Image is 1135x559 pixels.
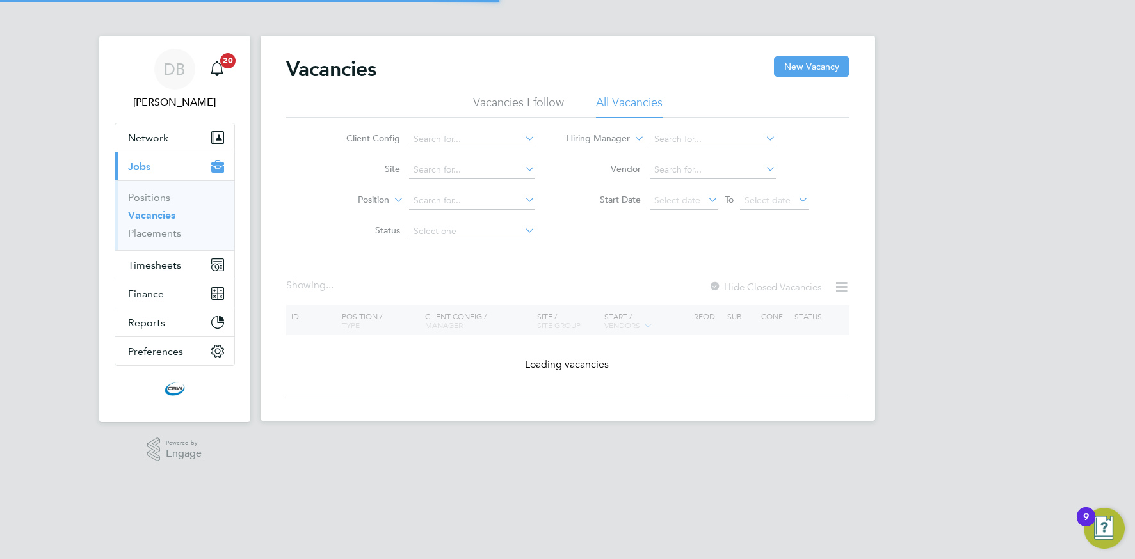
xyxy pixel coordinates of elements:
[128,209,175,221] a: Vacancies
[115,49,235,110] a: DB[PERSON_NAME]
[204,49,230,90] a: 20
[409,130,535,148] input: Search for...
[128,161,150,173] span: Jobs
[115,152,234,180] button: Jobs
[650,130,776,148] input: Search for...
[409,161,535,179] input: Search for...
[286,56,376,82] h2: Vacancies
[286,279,336,292] div: Showing
[654,194,700,206] span: Select date
[115,123,234,152] button: Network
[745,194,791,206] span: Select date
[128,345,183,358] span: Preferences
[326,132,400,144] label: Client Config
[774,56,849,77] button: New Vacancy
[409,192,535,210] input: Search for...
[166,448,202,459] span: Engage
[115,180,234,250] div: Jobs
[326,224,400,236] label: Status
[115,308,234,336] button: Reports
[128,317,165,329] span: Reports
[709,281,821,293] label: Hide Closed Vacancies
[165,379,185,399] img: cbwstaffingsolutions-logo-retina.png
[99,36,250,422] nav: Main navigation
[650,161,776,179] input: Search for...
[326,279,334,292] span: ...
[220,53,236,68] span: 20
[128,288,164,300] span: Finance
[473,95,564,118] li: Vacancies I follow
[316,194,389,207] label: Position
[115,95,235,110] span: Daniel Barber
[409,223,535,240] input: Select one
[721,191,737,208] span: To
[1083,517,1089,533] div: 9
[128,259,181,271] span: Timesheets
[567,163,641,175] label: Vendor
[164,61,185,77] span: DB
[115,379,235,399] a: Go to home page
[128,132,168,144] span: Network
[166,437,202,448] span: Powered by
[596,95,663,118] li: All Vacancies
[147,437,202,462] a: Powered byEngage
[128,227,181,239] a: Placements
[326,163,400,175] label: Site
[128,191,170,203] a: Positions
[567,194,641,205] label: Start Date
[1084,508,1125,549] button: Open Resource Center, 9 new notifications
[115,279,234,308] button: Finance
[115,251,234,279] button: Timesheets
[556,132,630,145] label: Hiring Manager
[115,337,234,365] button: Preferences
